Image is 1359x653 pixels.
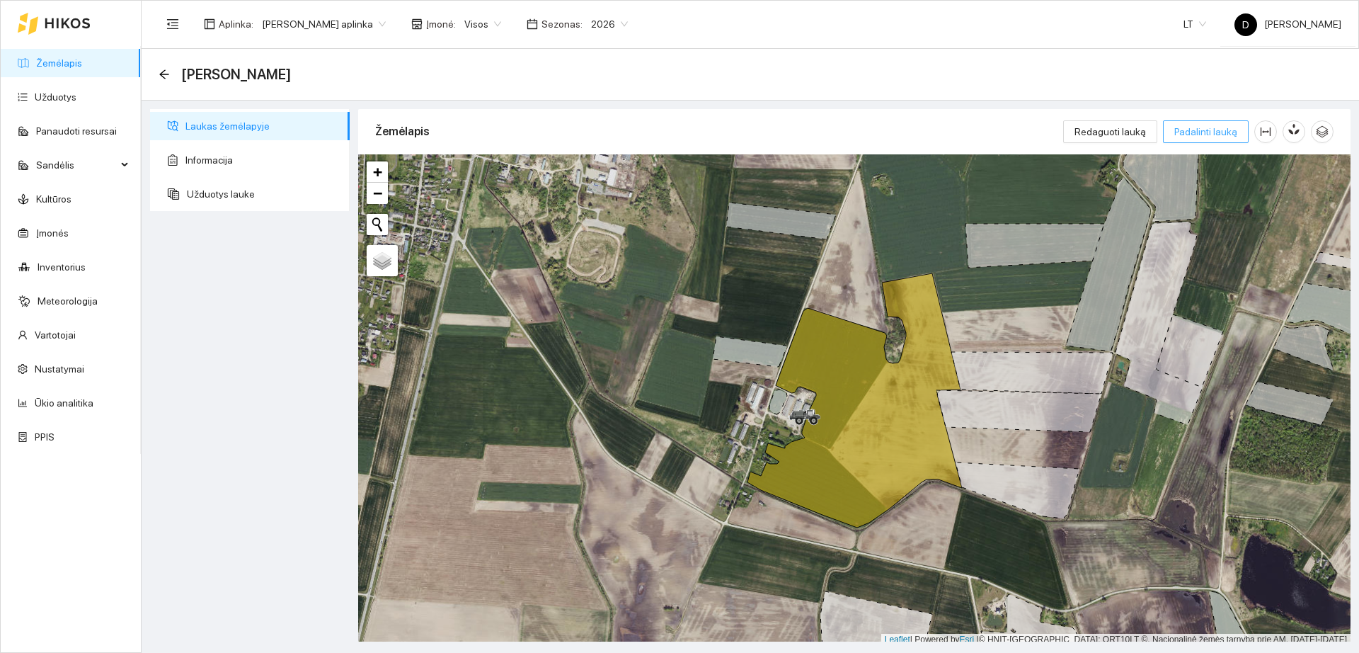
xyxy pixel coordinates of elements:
button: column-width [1254,120,1277,143]
span: arrow-left [159,69,170,80]
span: | [977,635,979,645]
span: Užduotys lauke [187,180,338,208]
span: Redaguoti lauką [1074,124,1146,140]
button: Padalinti lauką [1163,120,1249,143]
a: Zoom out [367,183,388,204]
a: Įmonės [36,227,69,239]
button: Redaguoti lauką [1063,120,1157,143]
span: shop [411,18,423,30]
span: [PERSON_NAME] [1234,18,1341,30]
span: column-width [1255,126,1276,137]
span: Visos [464,13,501,35]
a: Žemėlapis [36,57,82,69]
a: Nustatymai [35,363,84,375]
span: D [1242,13,1249,36]
span: Aplinka : [219,16,253,32]
span: LT [1183,13,1206,35]
a: Vartotojai [35,329,76,341]
a: Ūkio analitika [35,397,93,409]
span: Padalinti lauką [1174,124,1237,140]
a: Redaguoti lauką [1063,126,1157,137]
a: Panaudoti resursai [36,125,117,137]
span: Informacija [185,146,338,174]
a: Zoom in [367,161,388,183]
div: Atgal [159,69,170,81]
span: − [373,184,382,202]
span: + [373,163,382,181]
a: Esri [960,635,975,645]
span: 2026 [591,13,628,35]
button: menu-fold [159,10,187,38]
a: PPIS [35,431,55,443]
a: Kultūros [36,193,71,205]
span: layout [204,18,215,30]
button: Initiate a new search [367,214,388,235]
a: Layers [367,245,398,276]
span: menu-fold [166,18,179,30]
span: Laukas žemėlapyje [185,112,338,140]
a: Padalinti lauką [1163,126,1249,137]
span: Didelis laukas [181,63,291,86]
a: Inventorius [38,261,86,273]
a: Užduotys [35,91,76,103]
span: Sezonas : [541,16,583,32]
span: Įmonė : [426,16,456,32]
a: Meteorologija [38,295,98,307]
span: Sandėlis [36,151,117,179]
div: Žemėlapis [375,111,1063,152]
span: calendar [527,18,538,30]
a: Leaflet [885,635,910,645]
span: Donato Grakausko aplinka [262,13,386,35]
div: | Powered by © HNIT-[GEOGRAPHIC_DATA]; ORT10LT ©, Nacionalinė žemės tarnyba prie AM, [DATE]-[DATE] [881,634,1351,646]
